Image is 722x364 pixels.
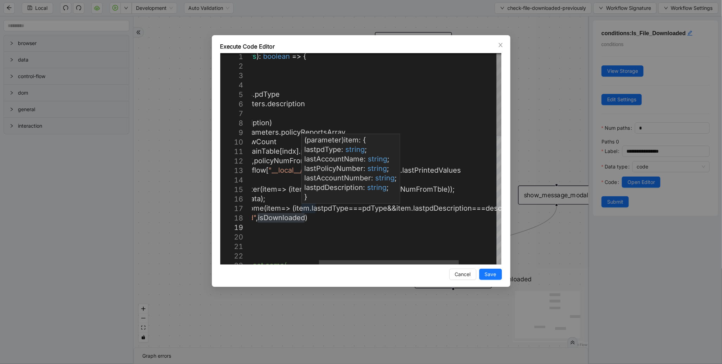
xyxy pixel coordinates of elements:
[220,71,243,81] div: 3
[301,147,347,155] span: policyNumber
[305,213,307,222] span: )
[220,100,243,109] div: 6
[263,52,290,60] span: boolean
[252,157,254,165] span: ,
[266,204,281,212] span: item
[243,138,277,146] span: rowCount
[312,204,349,212] span: lastpdType
[220,204,243,213] div: 17
[228,147,280,155] span: arrayMainTable
[220,166,243,175] div: 13
[307,136,342,144] span: parameter
[342,145,344,154] span: :
[240,128,279,136] span: parameters
[305,136,307,144] span: (
[413,204,472,212] span: lastpdDescription
[380,185,448,193] span: policyNumFromTble
[448,185,455,193] span: ));
[479,269,502,280] button: Save
[402,166,461,174] span: lastPrintedValues
[396,204,411,212] span: item
[364,164,366,173] span: :
[220,90,243,100] div: 5
[291,185,306,193] span: item
[305,145,342,154] span: lastpdType
[362,204,387,212] span: pdType
[388,155,390,163] span: ;
[497,41,505,49] button: Close
[258,213,305,222] span: isDownloaded
[367,183,387,192] span: string
[344,136,359,144] span: item
[220,42,502,51] div: Execute Code Editor
[220,109,243,119] div: 7
[254,157,321,165] span: policyNumFromTble
[296,147,301,155] span: ].
[220,119,243,128] div: 8
[305,183,363,192] span: lastpdDescription
[256,52,261,60] span: ):
[255,90,280,98] span: pdType
[220,128,243,138] div: 9
[282,147,296,155] span: indx
[288,185,291,193] span: (
[261,194,265,203] span: );
[387,164,389,173] span: ;
[265,100,267,108] span: .
[220,251,243,261] div: 22
[220,242,243,251] div: 21
[455,270,471,278] span: Cancel
[365,145,367,154] span: ;
[363,183,365,192] span: :
[220,213,243,223] div: 18
[279,128,281,136] span: .
[310,204,312,212] span: .
[266,166,268,174] span: [
[411,204,413,212] span: .
[253,90,255,98] span: .
[280,147,282,155] span: [
[342,136,344,144] span: )
[305,164,364,173] span: lastPolicyNumber
[387,204,396,212] span: &&
[498,42,503,48] span: close
[220,147,243,157] div: 11
[485,270,496,278] span: Save
[349,204,362,212] span: ===
[220,232,243,242] div: 20
[376,174,395,182] span: string
[220,157,243,166] div: 12
[267,100,305,108] span: description
[269,119,272,127] span: )
[262,185,277,193] span: item
[220,62,243,71] div: 2
[264,204,266,212] span: (
[364,155,366,163] span: :
[281,128,345,136] span: policyReportsArray
[220,175,243,185] div: 14
[292,52,301,60] span: =>
[395,174,397,182] span: ;
[449,269,476,280] button: Cancel
[363,136,366,144] span: {
[368,155,388,163] span: string
[305,174,371,182] span: lastAccountNumber
[260,185,262,193] span: (
[472,204,486,212] span: ===
[387,183,389,192] span: ;
[220,223,243,232] div: 19
[346,145,365,154] span: string
[281,204,290,212] span: =>
[245,185,260,193] span: filter
[371,174,373,182] span: :
[220,138,243,147] div: 10
[305,193,308,201] span: }
[305,155,364,163] span: lastAccountName
[486,204,523,212] span: description
[303,52,306,60] span: {
[220,194,243,204] div: 16
[220,81,243,90] div: 4
[220,52,243,62] div: 1
[245,204,264,212] span: some
[295,204,310,212] span: item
